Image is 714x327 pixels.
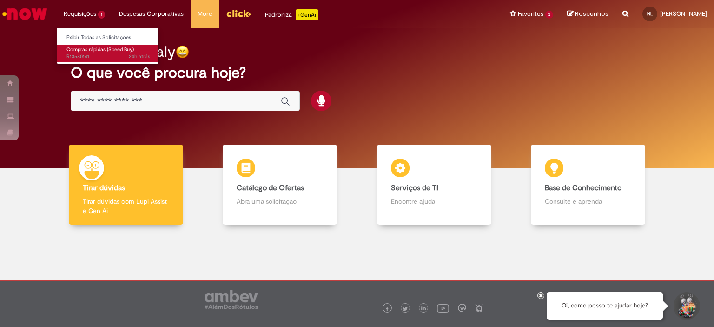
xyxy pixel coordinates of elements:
b: Tirar dúvidas [83,183,125,193]
p: Abra uma solicitação [237,197,323,206]
span: Favoritos [518,9,543,19]
ul: Requisições [57,28,159,65]
img: logo_footer_workplace.png [458,304,466,312]
img: logo_footer_ambev_rotulo_gray.png [205,290,258,309]
span: Rascunhos [575,9,608,18]
time: 30/09/2025 09:34:50 [129,53,150,60]
a: Serviços de TI Encontre ajuda [357,145,511,225]
span: 1 [98,11,105,19]
span: [PERSON_NAME] [660,10,707,18]
button: Iniciar Conversa de Suporte [672,292,700,320]
img: logo_footer_linkedin.png [421,306,426,312]
p: Tirar dúvidas com Lupi Assist e Gen Ai [83,197,169,215]
b: Serviços de TI [391,183,438,193]
p: +GenAi [296,9,318,20]
img: click_logo_yellow_360x200.png [226,7,251,20]
img: happy-face.png [176,45,189,59]
a: Aberto R13580141 : Compras rápidas (Speed Buy) [57,45,159,62]
img: logo_footer_facebook.png [385,307,390,311]
h2: O que você procura hoje? [71,65,644,81]
img: logo_footer_twitter.png [403,307,408,311]
span: Requisições [64,9,96,19]
a: Base de Conhecimento Consulte e aprenda [511,145,666,225]
a: Tirar dúvidas Tirar dúvidas com Lupi Assist e Gen Ai [49,145,203,225]
b: Catálogo de Ofertas [237,183,304,193]
div: Padroniza [265,9,318,20]
img: logo_footer_youtube.png [437,302,449,314]
b: Base de Conhecimento [545,183,621,193]
span: 24h atrás [129,53,150,60]
span: 2 [545,11,553,19]
a: Rascunhos [567,10,608,19]
span: R13580141 [66,53,150,60]
span: Compras rápidas (Speed Buy) [66,46,134,53]
span: More [198,9,212,19]
p: Consulte e aprenda [545,197,631,206]
div: Oi, como posso te ajudar hoje? [547,292,663,320]
img: logo_footer_naosei.png [475,304,483,312]
span: Despesas Corporativas [119,9,184,19]
img: ServiceNow [1,5,49,23]
a: Catálogo de Ofertas Abra uma solicitação [203,145,357,225]
p: Encontre ajuda [391,197,477,206]
a: Exibir Todas as Solicitações [57,33,159,43]
span: NL [647,11,653,17]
